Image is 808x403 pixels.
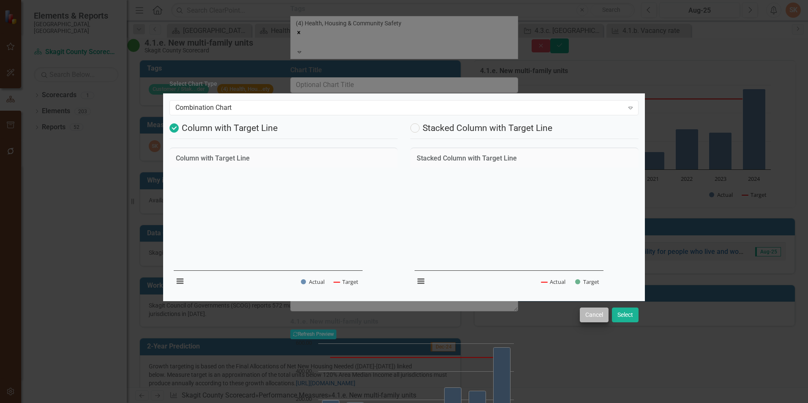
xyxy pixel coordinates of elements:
[176,155,391,162] h3: Column with Target Line
[169,123,278,133] label: Column with Target Line
[169,168,367,294] svg: Interactive chart
[575,278,600,286] button: Show Target
[580,308,609,322] button: Cancel
[410,123,552,133] label: Stacked Column with Target Line
[334,278,359,286] button: Show Target
[174,275,186,287] button: View chart menu, Chart
[612,308,639,322] button: Select
[541,278,565,286] button: Show Actual
[169,168,398,294] div: Chart. Highcharts interactive chart.
[410,168,608,294] svg: Interactive chart
[415,275,427,287] button: View chart menu, Chart
[417,155,632,162] h3: Stacked Column with Target Line
[301,278,325,286] button: Show Actual
[410,168,639,294] div: Chart. Highcharts interactive chart.
[169,81,217,87] div: Select Chart Type
[175,103,624,113] div: Combination Chart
